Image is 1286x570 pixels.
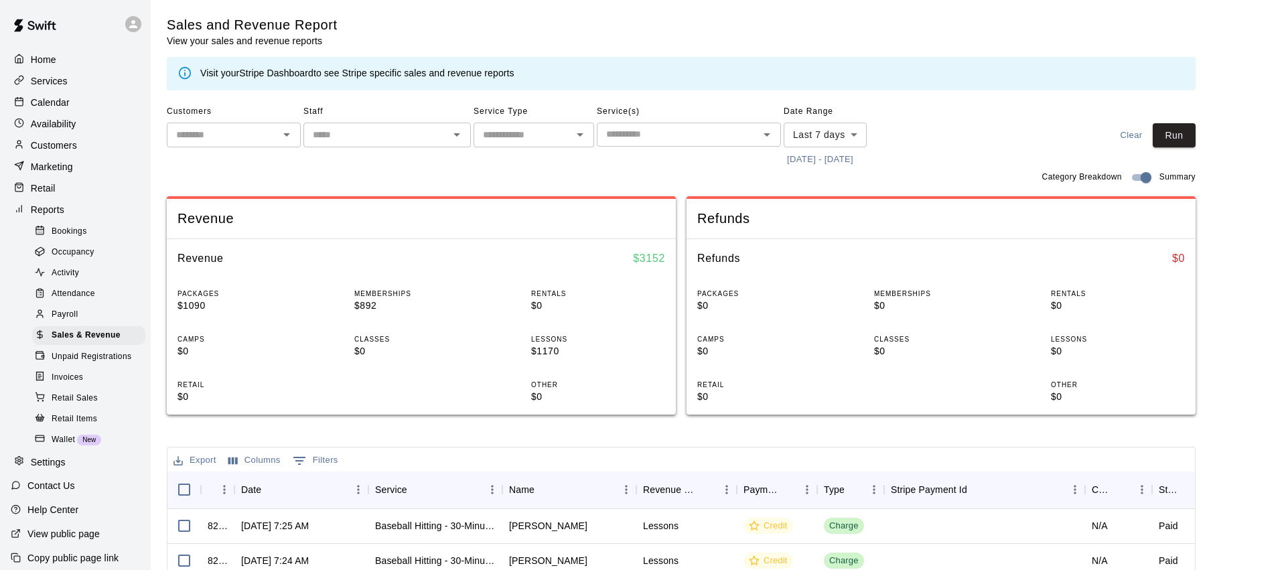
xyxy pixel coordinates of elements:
[208,554,228,567] div: 827546
[531,289,665,299] p: RENTALS
[32,221,151,242] a: Bookings
[531,334,665,344] p: LESSONS
[636,471,737,508] div: Revenue Category
[32,264,145,283] div: Activity
[52,225,87,238] span: Bookings
[1110,123,1153,148] button: Clear
[167,16,338,34] h5: Sales and Revenue Report
[1051,344,1185,358] p: $0
[697,250,740,267] h6: Refunds
[11,114,140,134] a: Availability
[32,431,145,449] div: WalletNew
[208,519,228,532] div: 827547
[697,344,831,358] p: $0
[52,371,83,384] span: Invoices
[891,471,967,508] div: Stripe Payment Id
[32,429,151,450] a: WalletNew
[31,139,77,152] p: Customers
[177,334,311,344] p: CAMPS
[52,267,79,280] span: Activity
[633,250,665,267] h6: $ 3152
[32,326,151,346] a: Sales & Revenue
[784,101,901,123] span: Date Range
[1092,471,1113,508] div: Coupon
[177,289,311,299] p: PACKAGES
[31,182,56,195] p: Retail
[31,455,66,469] p: Settings
[829,555,859,567] div: Charge
[1152,471,1219,508] div: Status
[11,452,140,472] div: Settings
[717,480,737,500] button: Menu
[241,554,309,567] div: Sep 21, 2025, 7:24 AM
[354,334,488,344] p: CLASSES
[32,388,151,409] a: Retail Sales
[864,480,884,500] button: Menu
[11,50,140,70] a: Home
[52,433,75,447] span: Wallet
[743,471,778,508] div: Payment Method
[32,242,151,263] a: Occupancy
[698,480,717,499] button: Sort
[11,157,140,177] div: Marketing
[32,284,151,305] a: Attendance
[1092,519,1108,532] div: N/A
[817,471,884,508] div: Type
[31,74,68,88] p: Services
[32,263,151,284] a: Activity
[214,480,234,500] button: Menu
[289,450,342,472] button: Show filters
[375,554,496,567] div: Baseball Hitting - 30-Minute Lesson
[697,390,831,404] p: $0
[32,409,151,429] a: Retail Items
[884,471,1085,508] div: Stripe Payment Id
[784,149,857,170] button: [DATE] - [DATE]
[52,246,94,259] span: Occupancy
[643,554,678,567] div: Lessons
[531,299,665,313] p: $0
[177,390,311,404] p: $0
[1092,554,1108,567] div: N/A
[11,92,140,113] div: Calendar
[177,380,311,390] p: RETAIL
[1153,123,1196,148] button: Run
[874,299,1008,313] p: $0
[241,471,261,508] div: Date
[27,503,78,516] p: Help Center
[482,480,502,500] button: Menu
[32,305,145,324] div: Payroll
[697,299,831,313] p: $0
[797,480,817,500] button: Menu
[1065,480,1085,500] button: Menu
[1159,171,1196,184] span: Summary
[1159,471,1180,508] div: Status
[1180,480,1199,499] button: Sort
[32,346,151,367] a: Unpaid Registrations
[11,135,140,155] a: Customers
[52,392,98,405] span: Retail Sales
[177,344,311,358] p: $0
[32,326,145,345] div: Sales & Revenue
[32,285,145,303] div: Attendance
[27,479,75,492] p: Contact Us
[749,555,788,567] div: Credit
[11,178,140,198] a: Retail
[201,471,234,508] div: InvoiceId
[167,34,338,48] p: View your sales and revenue reports
[643,519,678,532] div: Lessons
[177,210,665,228] span: Revenue
[375,519,496,532] div: Baseball Hitting - 30-Minute Lesson
[502,471,636,508] div: Name
[778,480,797,499] button: Sort
[32,243,145,262] div: Occupancy
[225,450,284,471] button: Select columns
[32,348,145,366] div: Unpaid Registrations
[1172,250,1185,267] h6: $ 0
[348,480,368,500] button: Menu
[474,101,594,123] span: Service Type
[697,289,831,299] p: PACKAGES
[697,380,831,390] p: RETAIL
